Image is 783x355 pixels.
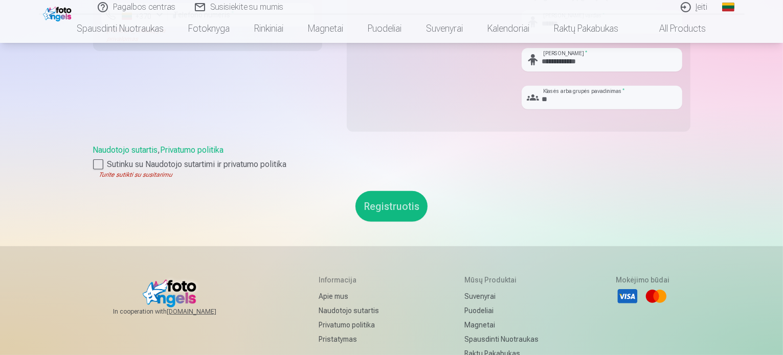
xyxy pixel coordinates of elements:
[296,14,356,43] a: Magnetai
[616,275,670,285] h5: Mokėjimo būdai
[464,289,539,303] a: Suvenyrai
[464,318,539,332] a: Magnetai
[176,14,242,43] a: Fotoknyga
[93,158,690,171] label: Sutinku su Naudotojo sutartimi ir privatumo politika
[616,285,639,307] li: Visa
[93,145,158,155] a: Naudotojo sutartis
[319,332,387,346] a: Pristatymas
[43,4,74,21] img: /fa2
[93,171,690,179] div: Turite sutikti su susitarimu
[65,14,176,43] a: Spausdinti nuotraukas
[464,332,539,346] a: Spausdinti nuotraukas
[356,14,414,43] a: Puodeliai
[93,144,690,179] div: ,
[476,14,542,43] a: Kalendoriai
[242,14,296,43] a: Rinkiniai
[113,307,241,316] span: In cooperation with
[161,145,224,155] a: Privatumo politika
[319,303,387,318] a: Naudotojo sutartis
[414,14,476,43] a: Suvenyrai
[464,275,539,285] h5: Mūsų produktai
[319,275,387,285] h5: Informacija
[631,14,719,43] a: All products
[167,307,241,316] a: [DOMAIN_NAME]
[542,14,631,43] a: Raktų pakabukas
[355,191,428,222] button: Registruotis
[645,285,667,307] li: Mastercard
[464,303,539,318] a: Puodeliai
[319,289,387,303] a: Apie mus
[319,318,387,332] a: Privatumo politika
